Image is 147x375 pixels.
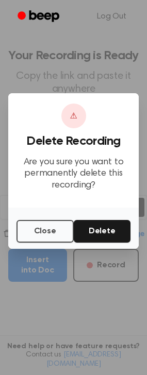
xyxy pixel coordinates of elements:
button: Delete [74,220,131,243]
p: Are you sure you want to permanently delete this recording? [17,157,130,192]
button: Close [17,220,74,243]
h3: Delete Recording [17,134,130,148]
a: Beep [10,7,69,27]
a: Log Out [87,4,137,29]
div: ⚠ [61,104,86,128]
